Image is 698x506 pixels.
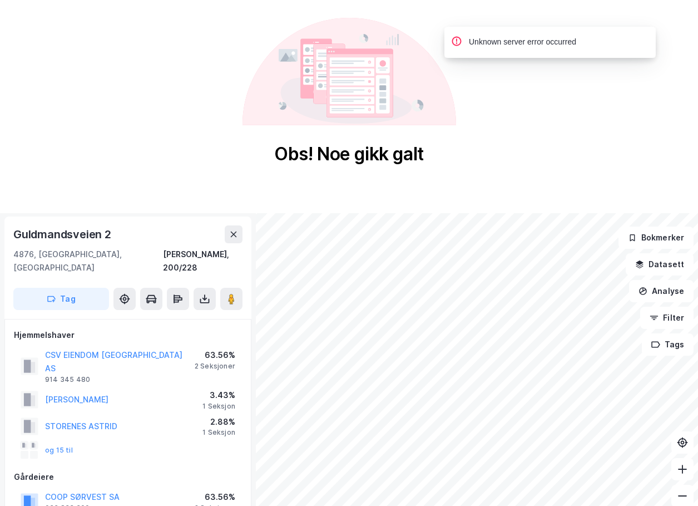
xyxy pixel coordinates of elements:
div: 63.56% [195,490,235,504]
div: 1 Seksjon [202,402,235,411]
button: Tags [642,333,694,356]
iframe: Chat Widget [642,453,698,506]
button: Datasett [626,253,694,276]
div: 914 345 480 [45,375,90,384]
div: Unknown server error occurred [469,36,576,49]
button: Analyse [629,280,694,302]
div: 1 Seksjon [202,428,235,437]
div: 2.88% [202,415,235,429]
div: 63.56% [195,348,235,362]
button: Filter [640,307,694,329]
button: Bokmerker [618,227,694,249]
div: 2 Seksjoner [195,362,235,371]
div: Obs! Noe gikk galt [274,143,424,165]
div: Kontrollprogram for chat [642,453,698,506]
div: Hjemmelshaver [14,328,242,342]
div: 3.43% [202,389,235,402]
div: 4876, [GEOGRAPHIC_DATA], [GEOGRAPHIC_DATA] [13,248,163,274]
button: Tag [13,288,109,310]
div: Guldmandsveien 2 [13,225,113,243]
div: [PERSON_NAME], 200/228 [163,248,242,274]
div: Gårdeiere [14,470,242,484]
